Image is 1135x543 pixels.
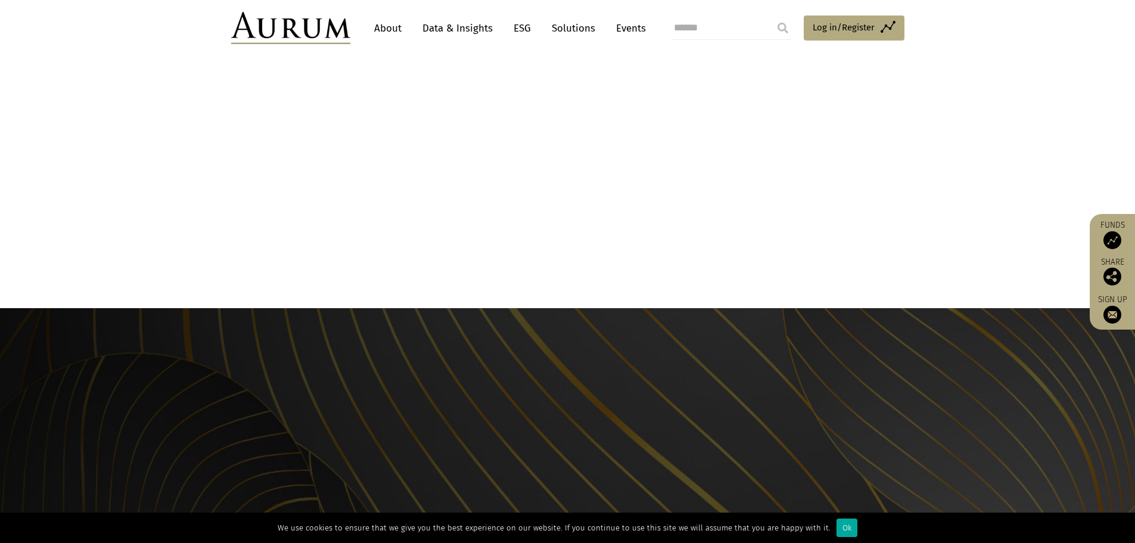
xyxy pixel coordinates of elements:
[1103,268,1121,286] img: Share this post
[1096,258,1129,286] div: Share
[1096,294,1129,324] a: Sign up
[368,17,408,39] a: About
[610,17,646,39] a: Events
[1103,231,1121,249] img: Access Funds
[231,12,350,44] img: Aurum
[416,17,499,39] a: Data & Insights
[1103,306,1121,324] img: Sign up to our newsletter
[804,15,904,41] a: Log in/Register
[771,16,795,40] input: Submit
[837,519,857,537] div: Ok
[546,17,601,39] a: Solutions
[508,17,537,39] a: ESG
[813,20,875,35] span: Log in/Register
[1096,220,1129,249] a: Funds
